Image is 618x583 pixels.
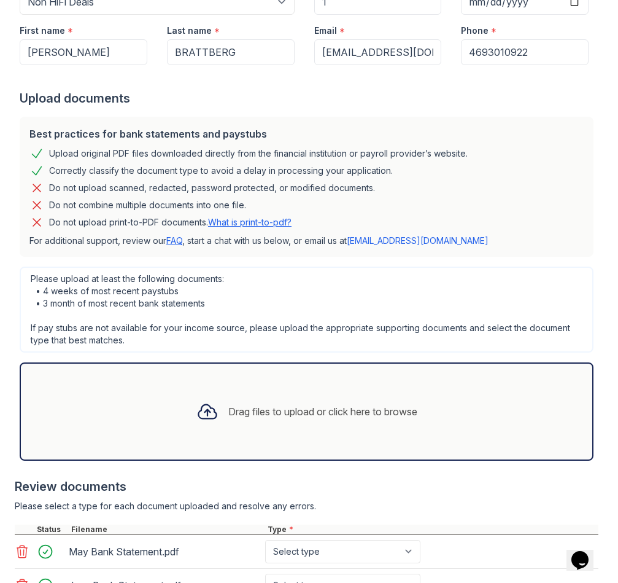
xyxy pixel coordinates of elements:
div: Type [265,525,598,534]
div: Do not upload scanned, redacted, password protected, or modified documents. [49,181,375,195]
label: First name [20,25,65,37]
p: For additional support, review our , start a chat with us below, or email us at [29,235,584,247]
a: What is print-to-pdf? [208,217,292,227]
div: May Bank Statement.pdf [69,542,260,561]
div: Upload documents [20,90,598,107]
div: Upload original PDF files downloaded directly from the financial institution or payroll provider’... [49,146,468,161]
div: Status [34,525,69,534]
div: Please select a type for each document uploaded and resolve any errors. [15,500,598,512]
div: Correctly classify the document type to avoid a delay in processing your application. [49,163,393,178]
div: Do not combine multiple documents into one file. [49,198,246,213]
div: Drag files to upload or click here to browse [228,404,417,419]
a: FAQ [166,235,182,246]
div: Best practices for bank statements and paystubs [29,127,584,141]
p: Do not upload print-to-PDF documents. [49,216,292,229]
a: [EMAIL_ADDRESS][DOMAIN_NAME] [347,235,489,246]
label: Last name [167,25,212,37]
div: Review documents [15,478,598,495]
div: Filename [69,525,265,534]
div: Please upload at least the following documents: • 4 weeks of most recent paystubs • 3 month of mo... [20,267,593,353]
label: Phone [461,25,489,37]
iframe: chat widget [566,534,606,571]
label: Email [314,25,337,37]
